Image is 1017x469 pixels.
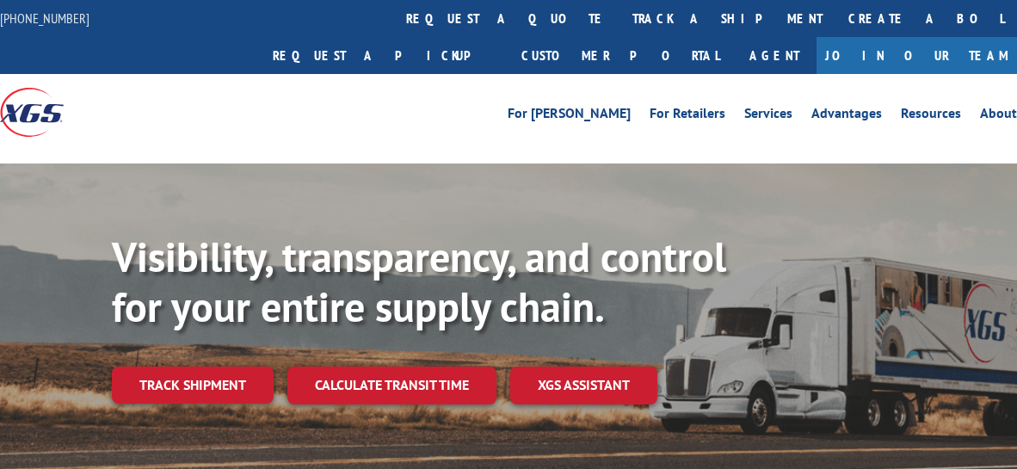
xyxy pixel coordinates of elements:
a: For Retailers [650,107,725,126]
a: About [980,107,1017,126]
a: Join Our Team [817,37,1017,74]
a: For [PERSON_NAME] [508,107,631,126]
a: Track shipment [112,367,274,403]
a: XGS ASSISTANT [510,367,657,404]
b: Visibility, transparency, and control for your entire supply chain. [112,230,726,333]
a: Advantages [811,107,882,126]
a: Request a pickup [260,37,508,74]
a: Calculate transit time [287,367,496,404]
a: Resources [901,107,961,126]
a: Services [744,107,792,126]
a: Agent [732,37,817,74]
a: Customer Portal [508,37,732,74]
